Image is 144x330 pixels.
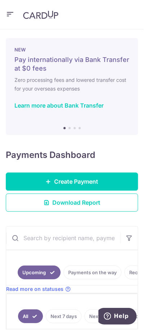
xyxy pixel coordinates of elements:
a: Next 7 days [46,310,82,323]
h4: Payments Dashboard [6,150,95,161]
a: Payments on the way [64,266,122,280]
a: Read more on statuses [6,286,71,293]
span: Create Payment [54,177,99,186]
a: Create Payment [6,173,138,191]
p: NEW [14,47,130,53]
h6: Zero processing fees and lowered transfer cost for your overseas expenses [14,76,130,93]
input: Search by recipient name, payment id or reference [6,227,121,250]
a: Learn more about Bank Transfer [14,102,104,109]
a: All [18,310,43,323]
a: Upcoming [18,266,61,280]
span: Download Report [52,199,100,207]
a: Next 30 days [84,310,124,323]
a: Download Report [6,194,138,212]
iframe: Opens a widget where you can find more information [99,308,137,326]
span: Read more on statuses [6,286,64,293]
h5: Pay internationally via Bank Transfer at $0 fees [14,55,130,73]
img: CardUp [23,11,58,19]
